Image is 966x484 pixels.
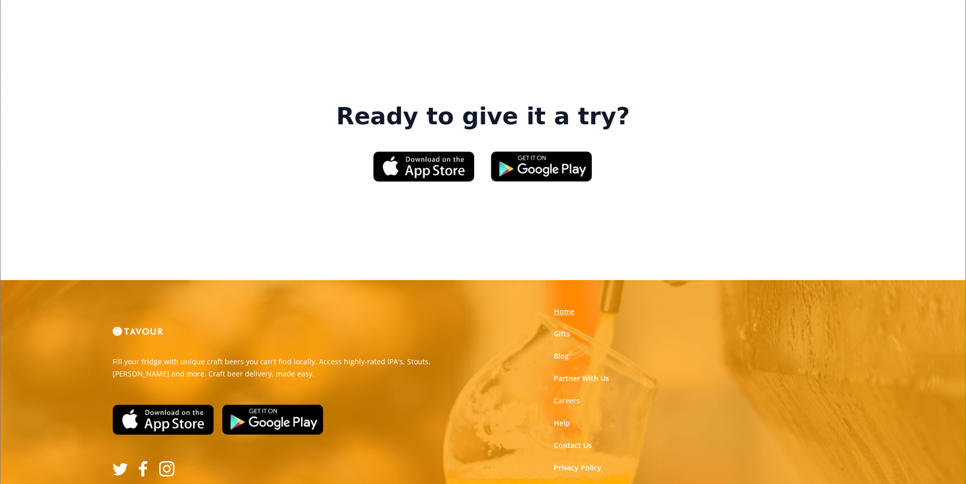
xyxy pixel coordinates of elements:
[336,102,630,131] strong: Ready to give it a try?
[554,396,580,405] strong: Careers
[554,463,601,473] a: Privacy Policy
[554,351,569,361] a: Blog
[554,373,609,384] a: Partner With Us
[554,306,575,317] a: Home
[554,329,570,339] a: Gifts
[113,356,476,380] p: Fill your fridge with unique craft beers you can't find locally. Access highly-rated IPA's, Stout...
[554,396,580,406] a: Careers
[554,440,592,451] a: Contact Us
[554,418,570,428] a: Help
